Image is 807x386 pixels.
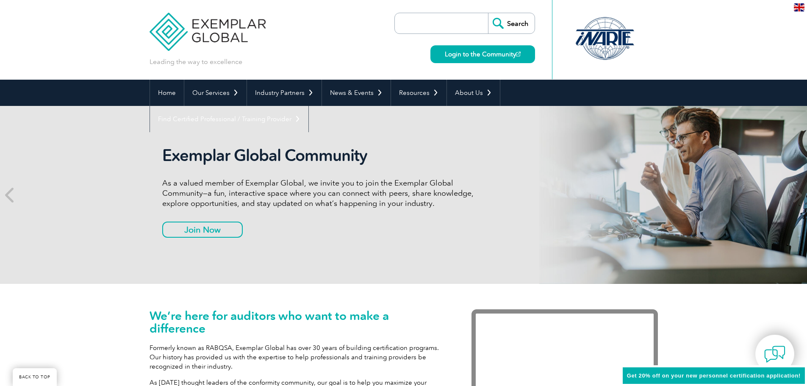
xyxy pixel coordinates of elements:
img: contact-chat.png [764,344,785,365]
h2: Exemplar Global Community [162,146,480,165]
a: Resources [391,80,446,106]
h1: We’re here for auditors who want to make a difference [150,309,446,335]
img: open_square.png [516,52,521,56]
p: Leading the way to excellence [150,57,242,67]
a: Our Services [184,80,247,106]
a: Join Now [162,222,243,238]
a: BACK TO TOP [13,368,57,386]
p: As a valued member of Exemplar Global, we invite you to join the Exemplar Global Community—a fun,... [162,178,480,208]
img: en [794,3,804,11]
input: Search [488,13,535,33]
a: News & Events [322,80,391,106]
a: Home [150,80,184,106]
a: Industry Partners [247,80,322,106]
span: Get 20% off on your new personnel certification application! [627,372,801,379]
a: About Us [447,80,500,106]
a: Login to the Community [430,45,535,63]
p: Formerly known as RABQSA, Exemplar Global has over 30 years of building certification programs. O... [150,343,446,371]
a: Find Certified Professional / Training Provider [150,106,308,132]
